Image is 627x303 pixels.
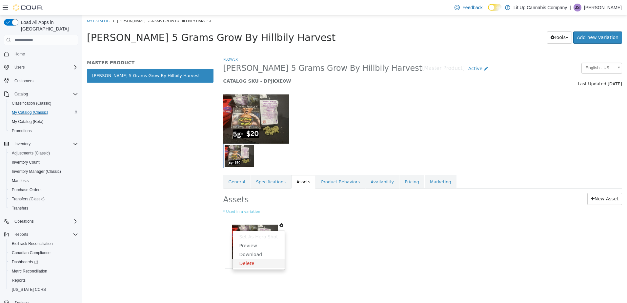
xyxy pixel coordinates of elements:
[169,160,209,174] a: Specifications
[12,206,28,211] span: Transfers
[12,63,78,71] span: Users
[9,158,78,166] span: Inventory Count
[12,110,48,115] span: My Catalog (Classic)
[18,19,78,32] span: Load All Apps in [GEOGRAPHIC_DATA]
[7,126,81,135] button: Promotions
[141,63,438,69] h5: CATALOG SKU - DPJKXE0W
[9,168,64,175] a: Inventory Manager (Classic)
[143,206,203,253] a: Add a heading (3).jpgAdd a heading (3).jpg
[9,177,31,185] a: Manifests
[151,217,203,226] a: Set As Hero Shot
[7,158,81,167] button: Inventory Count
[1,90,81,99] button: Catalog
[151,226,203,235] a: Preview
[7,149,81,158] button: Adjustments (Classic)
[9,258,78,266] span: Dashboards
[141,194,540,200] small: * Used in a variation
[9,195,47,203] a: Transfers (Classic)
[1,49,81,59] button: Home
[12,90,78,98] span: Catalog
[9,118,78,126] span: My Catalog (Beta)
[14,78,33,84] span: Customers
[12,101,51,106] span: Classification (Classic)
[491,16,540,29] a: Add new variation
[9,267,50,275] a: Metrc Reconciliation
[1,76,81,85] button: Customers
[9,168,78,175] span: Inventory Manager (Classic)
[499,48,540,59] a: English - US
[465,16,490,29] button: Tools
[496,66,526,71] span: Last Updated:
[141,42,156,47] a: Flower
[9,204,78,212] span: Transfers
[7,276,81,285] button: Reports
[7,117,81,126] button: My Catalog (Beta)
[500,48,531,58] span: English - US
[9,267,78,275] span: Metrc Reconciliation
[343,160,374,174] a: Marketing
[5,54,131,68] a: [PERSON_NAME] 5 Grams Grow By Hillbily Harvest
[7,257,81,267] a: Dashboards
[12,160,40,165] span: Inventory Count
[12,77,36,85] a: Customers
[12,278,26,283] span: Reports
[12,287,46,292] span: [US_STATE] CCRS
[151,244,203,253] a: Delete
[12,119,44,124] span: My Catalog (Beta)
[9,158,42,166] a: Inventory Count
[12,250,51,255] span: Canadian Compliance
[13,4,43,11] img: Cova
[234,160,283,174] a: Product Behaviors
[12,140,78,148] span: Inventory
[9,240,55,248] a: BioTrack Reconciliation
[12,231,31,238] button: Reports
[7,285,81,294] button: [US_STATE] CCRS
[317,160,342,174] a: Pricing
[12,187,42,192] span: Purchase Orders
[12,231,78,238] span: Reports
[7,267,81,276] button: Metrc Reconciliation
[12,196,45,202] span: Transfers (Classic)
[386,51,400,56] span: Active
[5,45,131,51] h5: MASTER PRODUCT
[7,204,81,213] button: Transfers
[9,286,78,293] span: Washington CCRS
[12,169,61,174] span: Inventory Manager (Classic)
[488,4,502,11] input: Dark Mode
[9,99,78,107] span: Classification (Classic)
[9,149,52,157] a: Adjustments (Classic)
[150,210,196,244] img: Add a heading (3).jpg
[9,127,78,135] span: Promotions
[5,3,28,8] a: My Catalog
[7,176,81,185] button: Manifests
[505,178,540,190] a: New Asset
[9,109,51,116] a: My Catalog (Classic)
[1,63,81,72] button: Users
[9,258,41,266] a: Dashboards
[574,4,581,11] div: Jessica Smith
[7,239,81,248] button: BioTrack Reconciliation
[383,48,410,60] a: Active
[9,127,34,135] a: Promotions
[575,4,580,11] span: JS
[12,76,78,85] span: Customers
[526,66,540,71] span: [DATE]
[9,286,49,293] a: [US_STATE] CCRS
[9,177,78,185] span: Manifests
[14,219,34,224] span: Operations
[12,217,78,225] span: Operations
[1,230,81,239] button: Reports
[12,178,29,183] span: Manifests
[1,139,81,149] button: Inventory
[9,204,31,212] a: Transfers
[12,140,33,148] button: Inventory
[9,109,78,116] span: My Catalog (Classic)
[7,248,81,257] button: Canadian Compliance
[35,3,130,8] span: [PERSON_NAME] 5 Grams Grow By Hillbily Harvest
[14,91,28,97] span: Catalog
[7,185,81,194] button: Purchase Orders
[7,194,81,204] button: Transfers (Classic)
[462,4,482,11] span: Feedback
[14,232,28,237] span: Reports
